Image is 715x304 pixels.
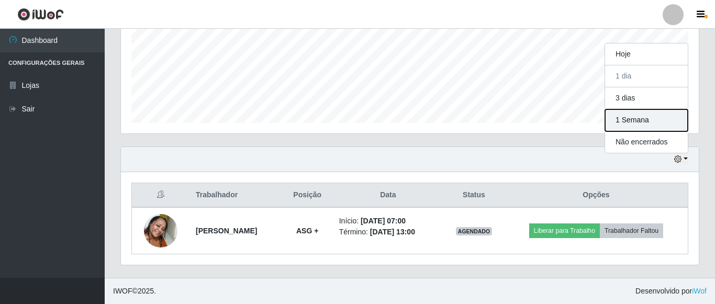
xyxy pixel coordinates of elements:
time: [DATE] 13:00 [370,228,415,236]
img: CoreUI Logo [17,8,64,21]
strong: ASG + [296,227,318,235]
th: Status [443,183,505,208]
button: Não encerrados [605,131,688,153]
span: Desenvolvido por [635,286,707,297]
button: Liberar para Trabalho [529,223,600,238]
th: Opções [505,183,688,208]
span: AGENDADO [456,227,493,235]
button: 1 Semana [605,109,688,131]
a: iWof [692,287,707,295]
th: Trabalhador [189,183,282,208]
time: [DATE] 07:00 [361,217,406,225]
button: 1 dia [605,65,688,87]
span: IWOF [113,287,132,295]
button: 3 dias [605,87,688,109]
img: 1756302918902.jpeg [144,201,177,261]
th: Posição [282,183,333,208]
th: Data [333,183,443,208]
li: Término: [339,227,437,238]
span: © 2025 . [113,286,156,297]
strong: [PERSON_NAME] [196,227,257,235]
button: Hoje [605,43,688,65]
li: Início: [339,216,437,227]
button: Trabalhador Faltou [600,223,663,238]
